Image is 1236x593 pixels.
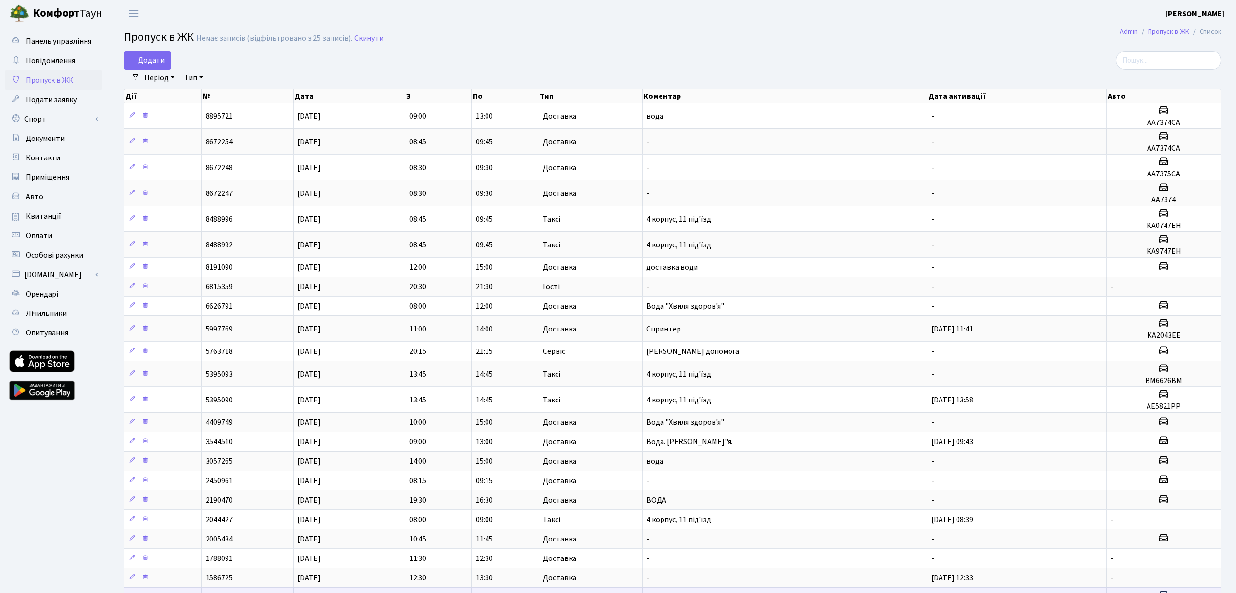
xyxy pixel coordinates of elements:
[543,396,560,404] span: Таксі
[476,456,493,467] span: 15:00
[206,188,233,199] span: 8672247
[539,89,643,103] th: Тип
[1107,89,1221,103] th: Авто
[646,162,649,173] span: -
[931,553,934,564] span: -
[931,262,934,273] span: -
[543,263,576,271] span: Доставка
[180,70,207,86] a: Тип
[931,495,934,506] span: -
[26,172,69,183] span: Приміщення
[202,89,294,103] th: №
[931,137,934,147] span: -
[931,534,934,544] span: -
[476,240,493,250] span: 09:45
[646,324,681,334] span: Спринтер
[297,262,321,273] span: [DATE]
[1105,21,1236,42] nav: breadcrumb
[297,573,321,583] span: [DATE]
[297,162,321,173] span: [DATE]
[476,514,493,525] span: 09:00
[409,395,426,405] span: 13:45
[206,369,233,380] span: 5395093
[5,70,102,90] a: Пропуск в ЖК
[646,436,732,447] span: Вода. [PERSON_NAME]"я.
[931,214,934,225] span: -
[206,395,233,405] span: 5395090
[5,323,102,343] a: Опитування
[26,153,60,163] span: Контакти
[409,111,426,122] span: 09:00
[26,94,77,105] span: Подати заявку
[931,369,934,380] span: -
[543,302,576,310] span: Доставка
[409,553,426,564] span: 11:30
[409,240,426,250] span: 08:45
[1189,26,1221,37] li: Список
[5,129,102,148] a: Документи
[409,214,426,225] span: 08:45
[26,230,52,241] span: Оплати
[297,495,321,506] span: [DATE]
[1111,118,1217,127] h5: АА7374СА
[297,301,321,312] span: [DATE]
[297,456,321,467] span: [DATE]
[297,475,321,486] span: [DATE]
[1120,26,1138,36] a: Admin
[206,262,233,273] span: 8191090
[543,370,560,378] span: Таксі
[476,262,493,273] span: 15:00
[931,417,934,428] span: -
[5,109,102,129] a: Спорт
[409,324,426,334] span: 11:00
[1111,221,1217,230] h5: KA0747EH
[206,417,233,428] span: 4409749
[646,111,663,122] span: вода
[931,436,973,447] span: [DATE] 09:43
[543,241,560,249] span: Таксі
[124,51,171,70] a: Додати
[646,495,666,506] span: ВОДА
[297,188,321,199] span: [DATE]
[206,346,233,357] span: 5763718
[1148,26,1189,36] a: Пропуск в ЖК
[543,164,576,172] span: Доставка
[297,214,321,225] span: [DATE]
[26,250,83,261] span: Особові рахунки
[409,346,426,357] span: 20:15
[1111,247,1217,256] h5: KA9747EH
[5,168,102,187] a: Приміщення
[931,111,934,122] span: -
[26,36,91,47] span: Панель управління
[476,553,493,564] span: 12:30
[297,281,321,292] span: [DATE]
[409,301,426,312] span: 08:00
[33,5,80,21] b: Комфорт
[646,137,649,147] span: -
[543,496,576,504] span: Доставка
[409,456,426,467] span: 14:00
[409,162,426,173] span: 08:30
[26,289,58,299] span: Орендарі
[931,475,934,486] span: -
[1111,553,1114,564] span: -
[646,395,711,405] span: 4 корпус, 11 під'їзд
[409,137,426,147] span: 08:45
[409,436,426,447] span: 09:00
[543,215,560,223] span: Таксі
[643,89,927,103] th: Коментар
[931,456,934,467] span: -
[931,514,973,525] span: [DATE] 08:39
[476,137,493,147] span: 09:45
[646,456,663,467] span: вода
[405,89,472,103] th: З
[1166,8,1224,19] a: [PERSON_NAME]
[122,5,146,21] button: Переключити навігацію
[5,32,102,51] a: Панель управління
[409,475,426,486] span: 08:15
[646,188,649,199] span: -
[476,301,493,312] span: 12:00
[26,75,73,86] span: Пропуск в ЖК
[931,301,934,312] span: -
